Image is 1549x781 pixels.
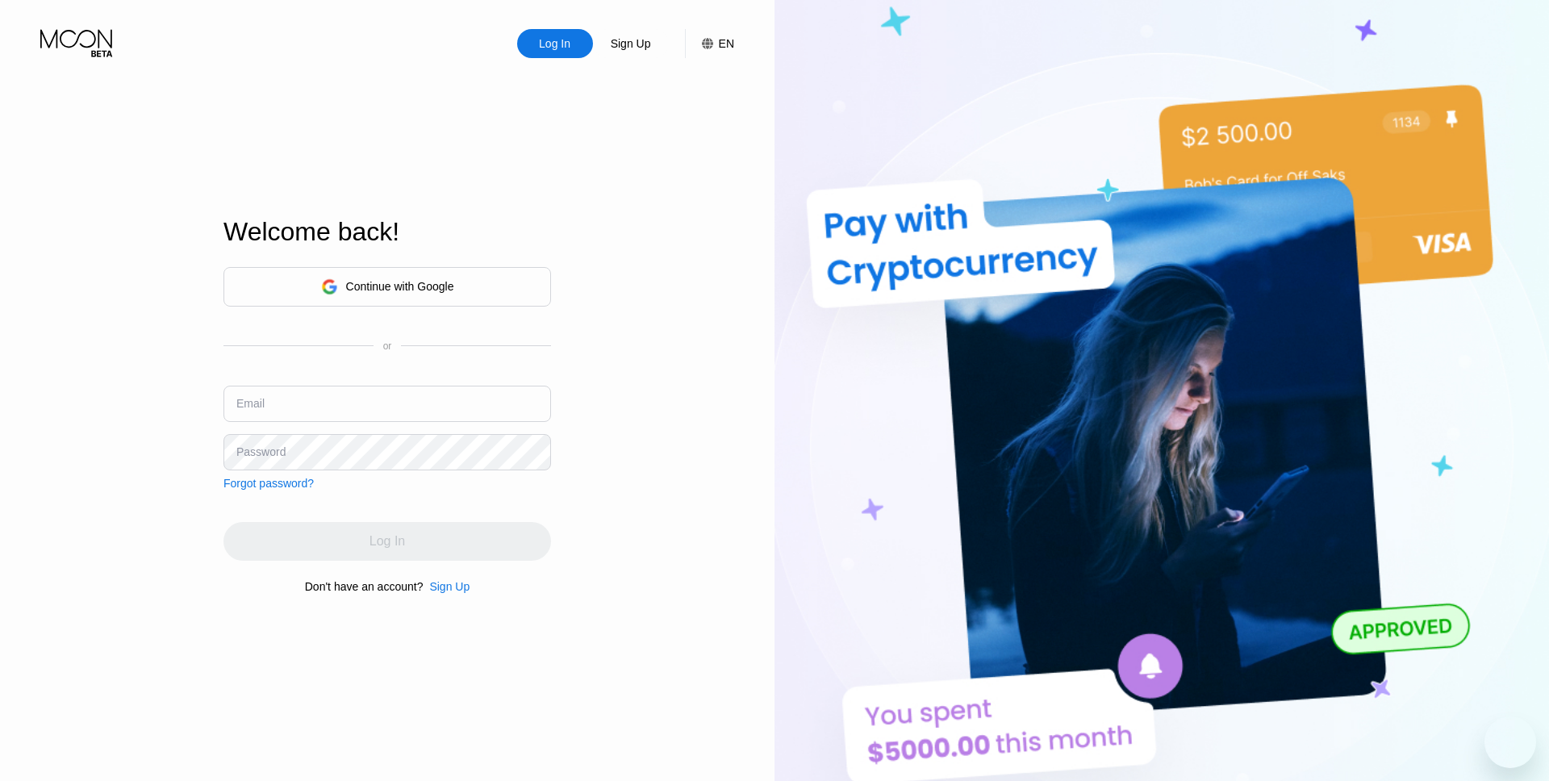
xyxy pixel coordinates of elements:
[1484,716,1536,768] iframe: Button to launch messaging window
[305,580,424,593] div: Don't have an account?
[223,217,551,247] div: Welcome back!
[423,580,470,593] div: Sign Up
[223,477,314,490] div: Forgot password?
[517,29,593,58] div: Log In
[223,267,551,307] div: Continue with Google
[236,397,265,410] div: Email
[383,340,392,352] div: or
[719,37,734,50] div: EN
[236,445,286,458] div: Password
[685,29,734,58] div: EN
[346,280,454,293] div: Continue with Google
[609,35,653,52] div: Sign Up
[593,29,669,58] div: Sign Up
[429,580,470,593] div: Sign Up
[537,35,572,52] div: Log In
